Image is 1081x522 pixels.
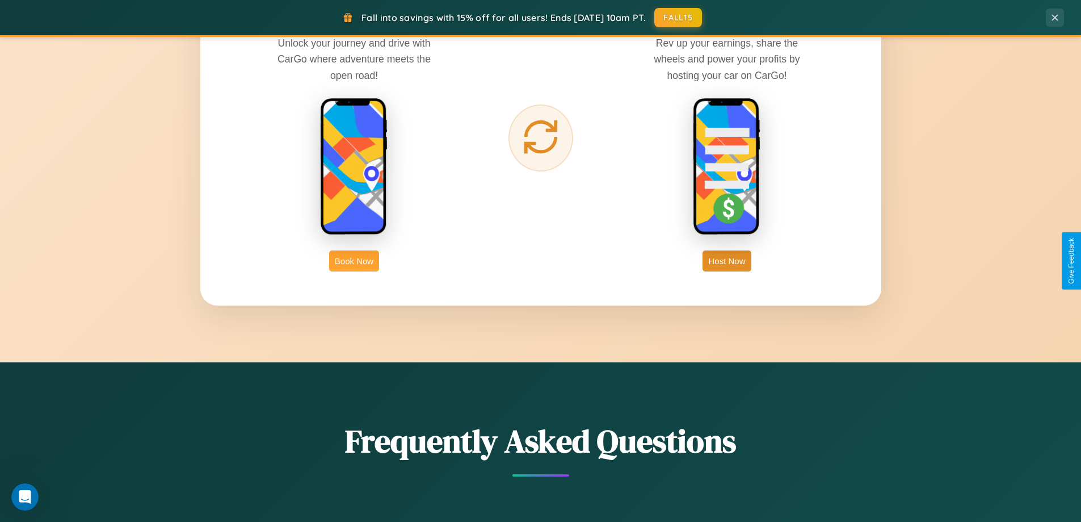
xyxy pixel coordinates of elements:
img: host phone [693,98,761,236]
button: Host Now [703,250,751,272]
p: Unlock your journey and drive with CarGo where adventure meets the open road! [269,35,439,83]
h2: Frequently Asked Questions [200,419,881,463]
iframe: Intercom live chat [11,483,39,511]
div: Give Feedback [1067,238,1075,284]
button: FALL15 [654,8,702,27]
span: Fall into savings with 15% off for all users! Ends [DATE] 10am PT. [361,12,646,23]
button: Book Now [329,250,379,272]
img: rent phone [320,98,388,236]
p: Rev up your earnings, share the wheels and power your profits by hosting your car on CarGo! [642,35,812,83]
